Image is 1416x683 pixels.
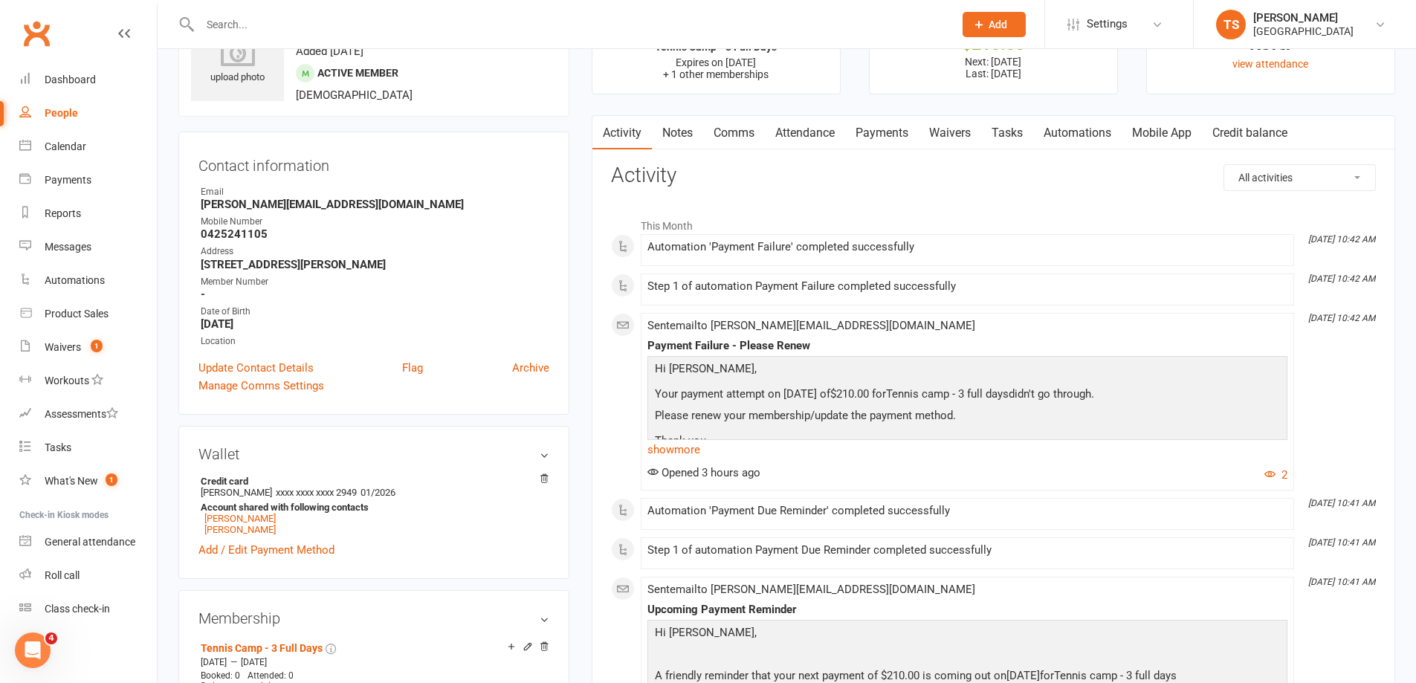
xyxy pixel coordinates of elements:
[45,536,135,548] div: General attendance
[19,398,157,431] a: Assessments
[45,241,91,253] div: Messages
[883,36,1104,52] div: $210.00
[592,116,652,150] a: Activity
[19,130,157,164] a: Calendar
[953,409,956,422] span: .
[765,116,845,150] a: Attendance
[651,360,1284,381] p: Hi [PERSON_NAME]
[651,624,1284,645] p: Hi [PERSON_NAME]
[1308,273,1375,284] i: [DATE] 10:42 AM
[198,610,549,627] h3: Membership
[611,210,1376,234] li: This Month
[201,657,227,667] span: [DATE]
[201,258,549,271] strong: [STREET_ADDRESS][PERSON_NAME]
[1253,11,1354,25] div: [PERSON_NAME]
[201,305,549,319] div: Date of Birth
[45,174,91,186] div: Payments
[45,308,109,320] div: Product Sales
[652,116,703,150] a: Notes
[45,375,89,386] div: Workouts
[19,63,157,97] a: Dashboard
[989,19,1007,30] span: Add
[19,264,157,297] a: Automations
[296,88,413,102] span: [DEMOGRAPHIC_DATA]
[317,67,398,79] span: Active member
[15,632,51,668] iframe: Intercom live chat
[248,670,294,681] span: Attended: 0
[106,473,117,486] span: 1
[91,340,103,352] span: 1
[1216,10,1246,39] div: TS
[647,319,975,332] span: Sent email to [PERSON_NAME][EMAIL_ADDRESS][DOMAIN_NAME]
[647,280,1287,293] div: Step 1 of automation Payment Failure completed successfully
[45,632,57,644] span: 4
[1160,36,1381,52] div: Never
[19,364,157,398] a: Workouts
[19,97,157,130] a: People
[647,603,1287,616] div: Upcoming Payment Reminder
[1308,537,1375,548] i: [DATE] 10:41 AM
[19,197,157,230] a: Reports
[703,116,765,150] a: Comms
[19,559,157,592] a: Roll call
[1308,234,1375,245] i: [DATE] 10:42 AM
[19,164,157,197] a: Payments
[197,656,549,668] div: —
[201,215,549,229] div: Mobile Number
[1232,58,1308,70] a: view attendance
[820,387,830,401] span: of
[1202,116,1298,150] a: Credit balance
[647,241,1287,253] div: Automation 'Payment Failure' completed successfully
[201,334,549,349] div: Location
[204,524,276,535] a: [PERSON_NAME]
[198,377,324,395] a: Manage Comms Settings
[872,387,886,401] span: for
[1033,116,1122,150] a: Automations
[45,107,78,119] div: People
[19,464,157,498] a: What's New1
[201,317,549,331] strong: [DATE]
[1040,669,1054,682] span: for
[647,583,975,596] span: Sent email to [PERSON_NAME][EMAIL_ADDRESS][DOMAIN_NAME]
[1122,116,1202,150] a: Mobile App
[919,116,981,150] a: Waivers
[845,116,919,150] a: Payments
[45,603,110,615] div: Class check-in
[45,408,118,420] div: Assessments
[981,116,1033,150] a: Tasks
[361,487,395,498] span: 01/2026
[611,164,1376,187] h3: Activity
[198,541,334,559] a: Add / Edit Payment Method
[45,475,98,487] div: What's New
[201,227,549,241] strong: 0425241105
[45,140,86,152] div: Calendar
[18,15,55,52] a: Clubworx
[201,245,549,259] div: Address
[201,642,323,654] a: Tennis Camp - 3 Full Days
[651,432,1284,453] p: Thank you.
[883,56,1104,80] p: Next: [DATE] Last: [DATE]
[19,431,157,464] a: Tasks
[195,14,943,35] input: Search...
[198,152,549,174] h3: Contact information
[754,626,757,639] span: ,
[45,207,81,219] div: Reports
[19,297,157,331] a: Product Sales
[1087,7,1128,41] span: Settings
[922,669,1006,682] span: is coming out on
[1264,466,1287,484] button: 2
[201,476,542,487] strong: Credit card
[201,288,549,301] strong: -
[647,340,1287,352] div: Payment Failure - Please Renew
[19,592,157,626] a: Class kiosk mode
[647,466,760,479] span: Opened 3 hours ago
[651,385,1284,407] p: Your payment attempt on [DATE] $210.00 Tennis camp - 3 full days
[512,359,549,377] a: Archive
[201,275,549,289] div: Member Number
[45,341,81,353] div: Waivers
[402,359,423,377] a: Flag
[201,198,549,211] strong: [PERSON_NAME][EMAIL_ADDRESS][DOMAIN_NAME]
[19,331,157,364] a: Waivers 1
[45,74,96,85] div: Dashboard
[45,441,71,453] div: Tasks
